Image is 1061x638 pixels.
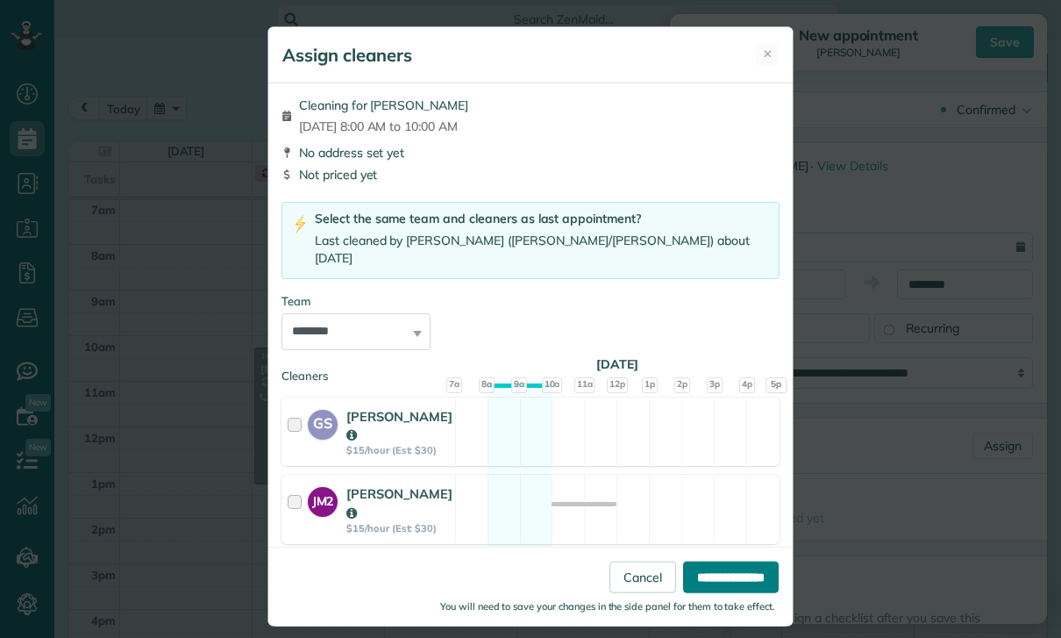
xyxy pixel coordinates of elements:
div: Team [281,293,780,310]
strong: $15/hour (Est: $30) [346,444,452,456]
div: No address set yet [281,144,780,161]
div: Cleaners [281,368,780,373]
div: Last cleaned by [PERSON_NAME] ([PERSON_NAME]/[PERSON_NAME]) about [DATE] [315,232,768,268]
img: lightning-bolt-icon-94e5364df696ac2de96d3a42b8a9ff6ba979493684c50e6bbbcda72601fa0d29.png [293,215,308,233]
strong: $15/hour (Est: $30) [346,522,452,534]
strong: GS [308,410,338,434]
small: You will need to save your changes in the side panel for them to take effect. [440,600,775,613]
div: Not priced yet [281,166,780,183]
h5: Assign cleaners [282,43,412,68]
strong: JM2 [308,487,338,511]
strong: [PERSON_NAME] [346,408,452,443]
a: Cancel [609,562,676,593]
span: ✕ [763,46,773,62]
span: Cleaning for [PERSON_NAME] [299,97,468,114]
div: Select the same team and cleaners as last appointment? [315,210,768,228]
strong: [PERSON_NAME] [346,485,452,520]
span: [DATE] 8:00 AM to 10:00 AM [299,118,468,135]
